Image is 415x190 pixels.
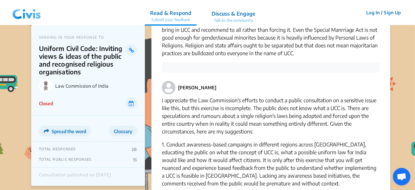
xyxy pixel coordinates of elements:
[212,10,255,18] p: Discuss & Engage
[150,17,191,23] p: Submit your feedback
[362,7,405,18] button: Log In / Sign Up
[55,83,137,89] p: Law Commission of India
[39,100,53,107] p: Closed
[212,18,255,23] p: Talk to the community
[39,35,137,39] p: SENDING IN YOUR RESPONSE TO
[39,172,111,181] div: Consultation published on [DATE]
[150,9,191,17] p: Read & Respond
[10,3,44,22] img: navlogo.png
[109,126,137,137] button: Glossary
[114,129,132,134] span: Glossary
[132,147,137,152] p: 28
[178,84,216,91] p: [PERSON_NAME]
[39,44,126,76] p: Uniform Civil Code: Inviting views & ideas of the public and recognised religious organisations
[39,157,92,162] p: TOTAL PUBLIC RESPONSES
[39,147,76,152] p: TOTAL RESPONSES
[133,157,137,162] p: 15
[162,141,380,187] p: 1. Conduct awareness-based campaigns in different regions across [GEOGRAPHIC_DATA], educating the...
[52,129,86,134] span: Spread the word
[162,81,175,95] img: person-default.svg
[393,168,410,185] div: Open chat
[39,126,91,137] button: Spread the word
[162,96,380,135] p: I appreciate the Law Commission's efforts to conduct a public consultation on a sensitive issue l...
[39,79,53,93] img: Law Commission of India logo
